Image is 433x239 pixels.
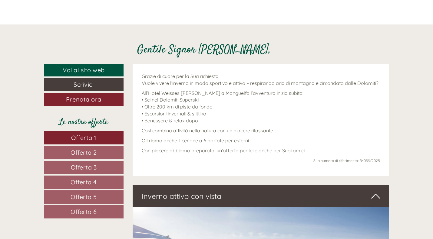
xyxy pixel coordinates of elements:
small: 18:35 [88,56,230,60]
div: Lei [88,37,230,42]
span: Offerta 3 [71,163,97,171]
div: Hotel Weisses Lamm [9,18,96,22]
span: Offerta 1 [71,134,96,141]
div: Le nostre offerte [44,117,124,128]
a: Prenota ora [44,93,124,106]
div: Buon giorno, come possiamo aiutarla? [5,16,99,35]
div: [DATE] [108,5,131,15]
p: Offriamo anche il cenone a 6 portate per esterni. [142,137,380,144]
small: 18:34 [9,29,96,34]
span: Offerta 2 [71,149,97,156]
div: buongiorno, vho ricevuto la vostra offerta ma avrei una serie di domande da farvi. Potete contatt... [85,36,234,61]
div: Inverno attivo con vista [133,185,389,207]
span: Offerta 6 [71,208,97,215]
span: Offerta 4 [71,178,97,186]
a: Scrivici [44,78,124,91]
button: Invia [206,157,239,170]
a: Vai al sito web [44,64,124,77]
p: Così combina attività nella natura con un piacere rilassante. [142,127,380,134]
h1: Gentile Signor [PERSON_NAME], [137,44,271,56]
p: Con piacere abbiamo preparatoi un’offerta per lei e anche per Suoi amici: [142,147,380,154]
span: Offerta 5 [71,193,97,201]
p: All’Hotel Weisses [PERSON_NAME] a Monguelfo l’avventura inizia subito: • Sci nel Dolomiti Supersk... [142,90,380,124]
p: Grazie di cuore per la Sua richiesta! Vuole vivere l’inverno in modo sportivo e attivo – respiran... [142,73,380,87]
span: Suo numero di riferimento: R4053/2025 [313,158,380,163]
